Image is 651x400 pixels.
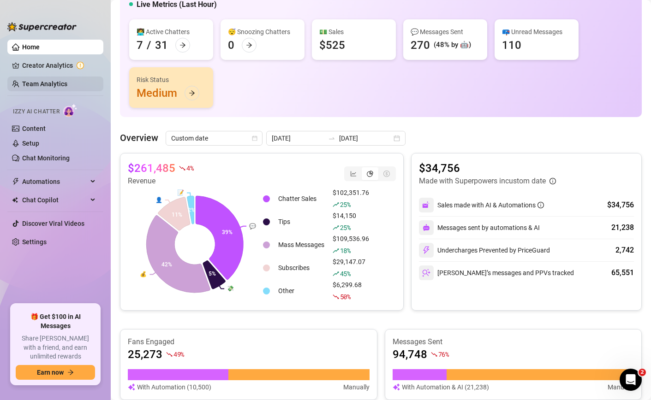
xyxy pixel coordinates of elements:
div: 31 [155,38,168,53]
span: 45 % [340,269,351,278]
a: Content [22,125,46,132]
span: 50 % [340,292,351,301]
span: rise [333,271,339,277]
span: arrow-right [179,42,186,48]
text: 📝 [177,189,184,196]
div: Messages sent by automations & AI [419,220,540,235]
text: 💬 [249,223,256,229]
div: segmented control [344,166,396,181]
article: Manually [608,382,634,392]
div: 💵 Sales [319,27,388,37]
span: arrow-right [189,90,195,96]
span: Chat Copilot [22,193,88,207]
span: rise [333,201,339,208]
span: 49 % [173,350,184,359]
span: rise [333,247,339,254]
td: Tips [275,211,328,233]
article: Overview [120,131,158,145]
span: pie-chart [367,171,373,177]
div: 😴 Snoozing Chatters [228,27,297,37]
td: Subscribes [275,257,328,279]
button: Earn nowarrow-right [16,365,95,380]
div: Sales made with AI & Automations [437,200,544,210]
span: to [328,135,335,142]
span: Izzy AI Chatter [13,107,60,116]
span: line-chart [350,171,357,177]
img: svg%3e [393,382,400,392]
span: 2 [639,369,646,376]
span: Share [PERSON_NAME] with a friend, and earn unlimited rewards [16,334,95,361]
img: Chat Copilot [12,197,18,203]
div: 0 [228,38,234,53]
td: Chatter Sales [275,188,328,210]
span: info-circle [538,202,544,208]
span: Custom date [171,131,257,145]
div: (48% by 🤖) [434,40,471,51]
span: Earn now [37,369,64,376]
div: $109,536.96 [333,234,369,256]
a: Setup [22,140,39,147]
div: Undercharges Prevented by PriceGuard [419,243,550,258]
article: 94,748 [393,347,427,362]
input: Start date [272,133,324,143]
span: 18 % [340,246,351,255]
article: Manually [343,382,370,392]
div: $34,756 [607,200,634,211]
div: $102,351.76 [333,188,369,210]
span: 4 % [186,164,193,172]
article: Made with Superpowers in custom date [419,176,546,187]
span: fall [166,351,173,358]
div: 21,238 [611,222,634,233]
div: $6,299.68 [333,280,369,302]
span: fall [179,165,185,171]
span: Automations [22,174,88,189]
img: svg%3e [422,201,430,209]
article: Revenue [128,176,193,187]
div: [PERSON_NAME]’s messages and PPVs tracked [419,265,574,280]
article: 25,273 [128,347,162,362]
a: Team Analytics [22,80,67,88]
td: Other [275,280,328,302]
img: svg%3e [128,382,135,392]
span: arrow-right [246,42,252,48]
a: Creator Analytics exclamation-circle [22,58,96,73]
a: Discover Viral Videos [22,220,84,227]
text: 💸 [227,285,234,292]
div: $29,147.07 [333,257,369,279]
span: thunderbolt [12,178,19,185]
a: Chat Monitoring [22,154,70,162]
img: svg%3e [422,269,430,277]
span: 25 % [340,223,351,232]
div: 👩‍💻 Active Chatters [137,27,206,37]
span: 76 % [438,350,449,359]
div: 2,742 [615,245,634,256]
span: 25 % [340,200,351,209]
span: rise [333,224,339,231]
span: fall [431,351,437,358]
div: 270 [411,38,430,53]
div: 110 [502,38,521,53]
span: 🎁 Get $100 in AI Messages [16,312,95,330]
img: svg%3e [422,246,430,254]
span: swap-right [328,135,335,142]
iframe: Intercom live chat [620,369,642,391]
a: Settings [22,238,47,246]
article: With Automation & AI (21,238) [402,382,489,392]
div: Risk Status [137,75,206,85]
span: calendar [252,135,257,141]
img: logo-BBDzfeDw.svg [7,22,77,31]
article: Fans Engaged [128,337,370,347]
a: Home [22,43,40,51]
img: svg%3e [423,224,430,231]
div: $525 [319,38,345,53]
div: 7 [137,38,143,53]
td: Mass Messages [275,234,328,256]
span: arrow-right [67,369,74,376]
text: 💰 [140,271,147,277]
text: 👤 [155,196,162,203]
article: $34,756 [419,161,556,176]
div: 📪 Unread Messages [502,27,571,37]
span: dollar-circle [383,171,390,177]
div: $14,150 [333,211,369,233]
span: info-circle [549,178,556,184]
